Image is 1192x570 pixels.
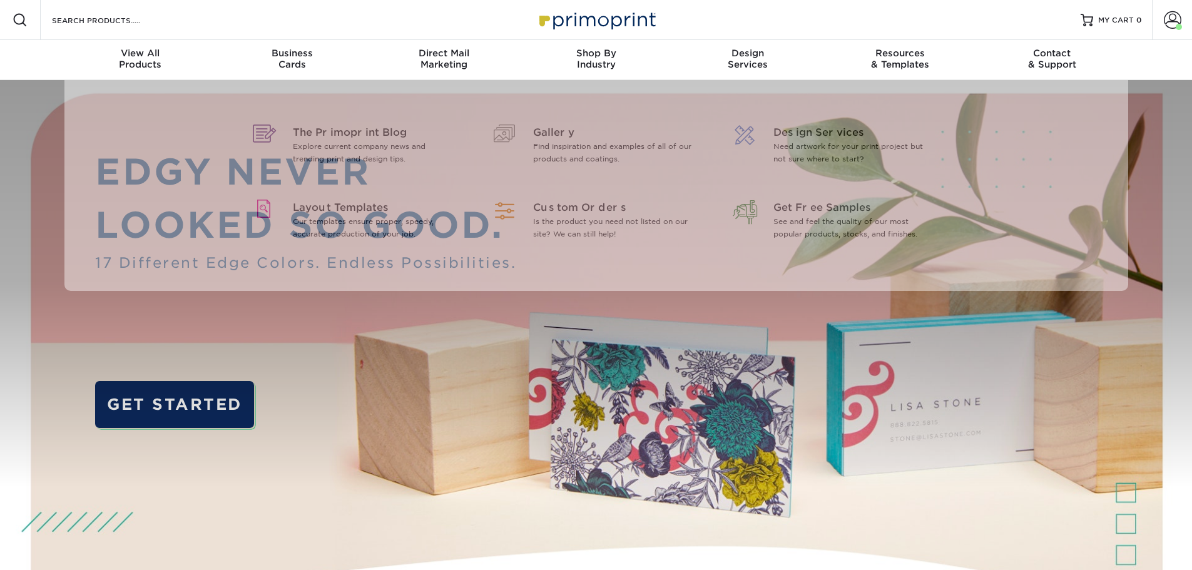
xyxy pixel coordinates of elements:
span: Business [216,48,368,59]
a: Design Services Need artwork for your print project but not sure where to start? [726,110,947,185]
a: BusinessCards [216,40,368,80]
a: DesignServices [672,40,824,80]
p: Need artwork for your print project but not sure where to start? [773,140,935,165]
span: The Primoprint Blog [293,125,455,140]
span: Gallery [533,125,695,140]
span: 0 [1136,16,1142,24]
span: Resources [824,48,976,59]
a: Get Free Samples See and feel the quality of our most popular products, stocks, and finishes. [726,185,947,260]
a: Contact& Support [976,40,1128,80]
a: The Primoprint Blog Explore current company news and trending print and design tips. [245,110,467,185]
input: SEARCH PRODUCTS..... [51,13,173,28]
div: Marketing [368,48,520,70]
div: & Templates [824,48,976,70]
span: Design [672,48,824,59]
span: Layout Templates [293,200,455,215]
p: Explore current company news and trending print and design tips. [293,140,455,165]
div: Products [64,48,216,70]
p: Our templates ensure proper, speedy, accurate production of your job. [293,215,455,240]
span: MY CART [1098,15,1134,26]
a: Resources& Templates [824,40,976,80]
span: Design Services [773,125,935,140]
span: Direct Mail [368,48,520,59]
span: View All [64,48,216,59]
p: See and feel the quality of our most popular products, stocks, and finishes. [773,215,935,240]
a: Direct MailMarketing [368,40,520,80]
span: Custom Orders [533,200,695,215]
div: Industry [520,48,672,70]
a: Gallery Find inspiration and examples of all of our products and coatings. [486,110,707,185]
span: Contact [976,48,1128,59]
a: View AllProducts [64,40,216,80]
div: & Support [976,48,1128,70]
div: Services [672,48,824,70]
p: Is the product you need not listed on our site? We can still help! [533,215,695,240]
span: Shop By [520,48,672,59]
p: Find inspiration and examples of all of our products and coatings. [533,140,695,165]
span: Get Free Samples [773,200,935,215]
img: Primoprint [534,6,659,33]
a: Layout Templates Our templates ensure proper, speedy, accurate production of your job. [245,185,467,260]
div: Cards [216,48,368,70]
a: Shop ByIndustry [520,40,672,80]
a: Custom Orders Is the product you need not listed on our site? We can still help! [486,185,707,260]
